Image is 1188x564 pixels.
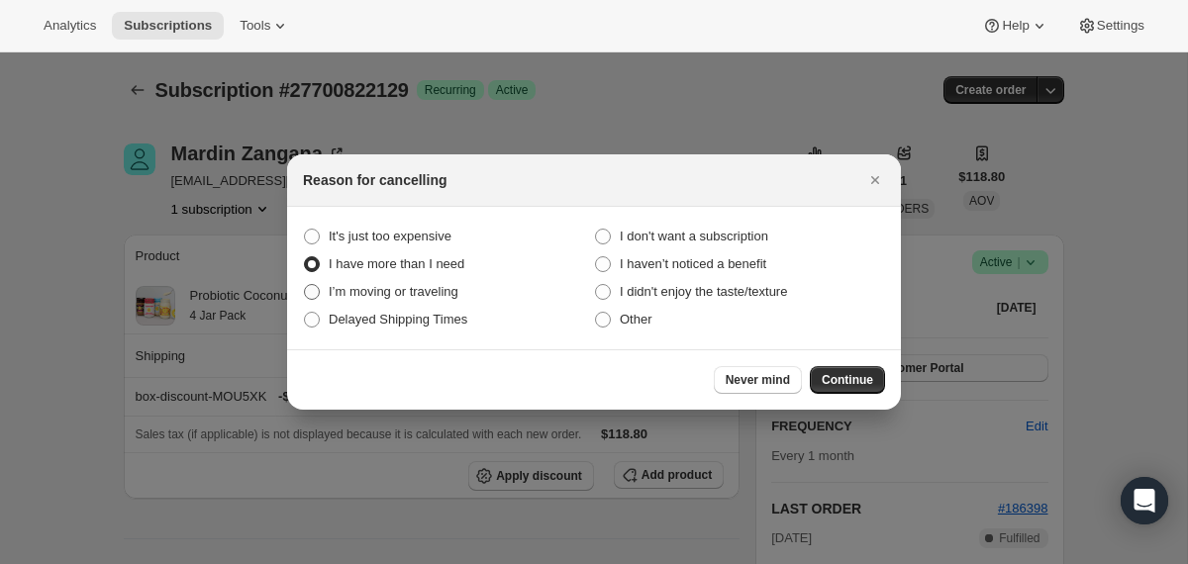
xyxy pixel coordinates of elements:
button: Never mind [714,366,802,394]
button: Tools [228,12,302,40]
button: Continue [810,366,885,394]
span: Analytics [44,18,96,34]
span: Tools [240,18,270,34]
span: It's just too expensive [329,229,451,243]
button: Settings [1065,12,1156,40]
button: Subscriptions [112,12,224,40]
span: Never mind [726,372,790,388]
span: Settings [1097,18,1144,34]
span: Help [1002,18,1029,34]
span: I don't want a subscription [620,229,768,243]
button: Help [970,12,1060,40]
span: Delayed Shipping Times [329,312,467,327]
button: Analytics [32,12,108,40]
div: Open Intercom Messenger [1121,477,1168,524]
span: I have more than I need [329,256,464,271]
span: Continue [822,372,873,388]
span: Subscriptions [124,18,212,34]
span: I didn't enjoy the taste/texture [620,284,787,299]
span: I’m moving or traveling [329,284,458,299]
h2: Reason for cancelling [303,170,446,190]
button: Close [861,166,889,194]
span: Other [620,312,652,327]
span: I haven’t noticed a benefit [620,256,766,271]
